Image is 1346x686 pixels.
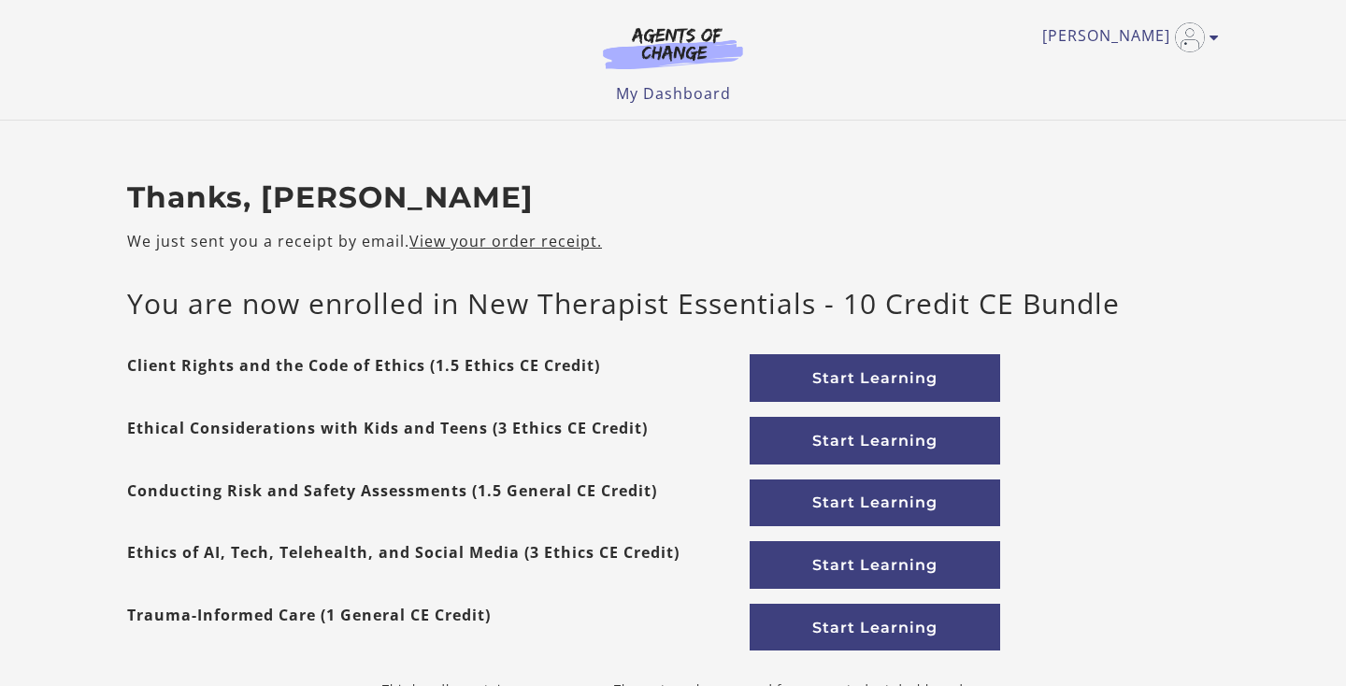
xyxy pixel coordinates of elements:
[1042,22,1210,52] a: Toggle menu
[583,26,763,69] img: Agents of Change Logo
[127,479,657,527] strong: Conducting Risk and Safety Assessments (1.5 General CE Credit)
[127,180,1219,216] h2: Thanks, [PERSON_NAME]
[750,479,1000,527] a: Start Learning
[409,231,602,251] a: View your order receipt.
[127,604,491,651] strong: Trauma-Informed Care (1 General CE Credit)
[127,230,1219,252] p: We just sent you a receipt by email.
[750,604,1000,651] a: Start Learning
[750,417,1000,464] a: Start Learning
[127,354,600,402] strong: Client Rights and the Code of Ethics (1.5 Ethics CE Credit)
[127,541,680,589] strong: Ethics of AI, Tech, Telehealth, and Social Media (3 Ethics CE Credit)
[750,541,1000,589] a: Start Learning
[127,417,648,464] strong: Ethical Considerations with Kids and Teens (3 Ethics CE Credit)
[127,282,1219,324] p: You are now enrolled in New Therapist Essentials - 10 Credit CE Bundle
[750,354,1000,402] a: Start Learning
[616,83,731,104] a: My Dashboard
